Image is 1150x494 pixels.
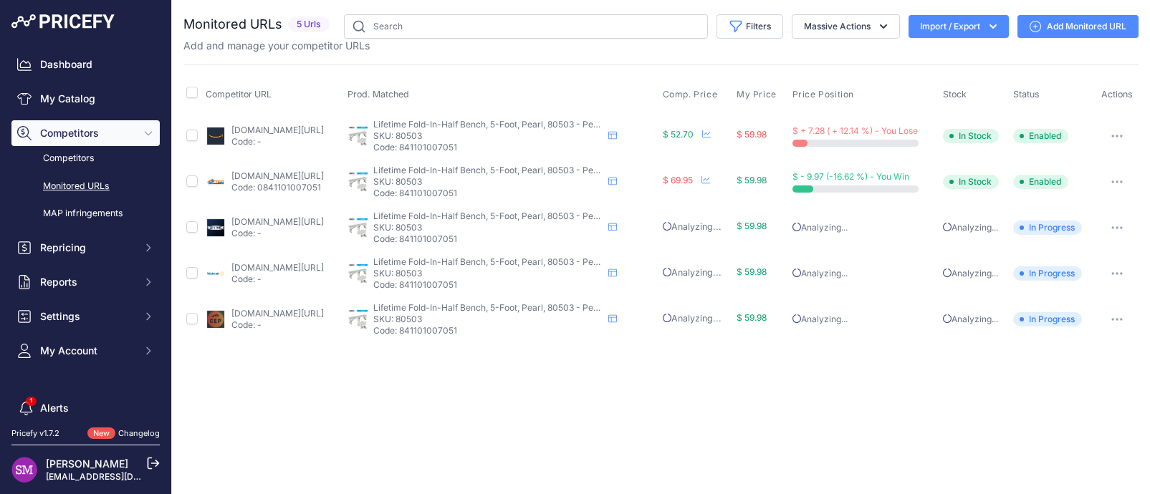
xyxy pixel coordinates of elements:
span: Actions [1101,89,1133,100]
p: Code: 841101007051 [373,142,603,153]
span: Comp. Price [663,89,718,100]
img: Pricefy Logo [11,14,115,29]
button: Filters [717,14,783,39]
p: Code: 841101007051 [373,325,603,336]
a: [DOMAIN_NAME][URL] [231,125,324,135]
span: $ 59.98 [737,221,767,231]
p: Code: - [231,273,324,285]
a: Add Monitored URL [1017,15,1139,38]
button: Import / Export [909,15,1009,38]
span: In Progress [1013,221,1082,235]
p: Analyzing... [943,222,1007,233]
span: Status [1013,89,1040,100]
span: In Stock [943,129,999,143]
p: SKU: 80503 [373,130,603,142]
p: Analyzing... [792,222,937,233]
button: Settings [11,304,160,329]
span: In Progress [1013,312,1082,326]
span: Reports [40,275,134,289]
a: [DOMAIN_NAME][URL] [231,216,324,227]
span: Lifetime Fold-In-Half Bench, 5-Foot, Pearl, 80503 - Pearl - 5-Foot [373,165,640,175]
p: Analyzing... [792,314,937,325]
p: Code: 0841101007051 [231,182,324,193]
p: Analyzing... [792,268,937,279]
span: Price Position [792,89,854,100]
a: [DOMAIN_NAME][URL] [231,262,324,273]
span: My Price [737,89,777,100]
span: $ 52.70 [663,129,694,140]
p: Add and manage your competitor URLs [183,39,370,53]
button: Price Position [792,89,857,100]
a: [DOMAIN_NAME][URL] [231,170,324,181]
a: MAP infringements [11,201,160,226]
span: Analyzing... [663,221,722,232]
p: SKU: 80503 [373,268,603,279]
a: [EMAIL_ADDRESS][DOMAIN_NAME] [46,471,196,482]
h2: Monitored URLs [183,14,282,34]
span: $ 59.98 [737,266,767,277]
a: Changelog [118,428,160,438]
a: Dashboard [11,52,160,77]
span: Lifetime Fold-In-Half Bench, 5-Foot, Pearl, 80503 - Pearl - 5-Foot [373,119,640,130]
button: Competitors [11,120,160,146]
span: Lifetime Fold-In-Half Bench, 5-Foot, Pearl, 80503 - Pearl - 5-Foot [373,256,640,267]
input: Search [344,14,708,39]
span: $ - 9.97 (-16.62 %) - You Win [792,171,909,182]
span: Prod. Matched [348,89,409,100]
p: SKU: 80503 [373,314,603,325]
span: Analyzing... [663,313,722,324]
button: Massive Actions [792,14,900,39]
button: My Account [11,338,160,364]
button: Comp. Price [663,89,721,100]
span: $ 59.98 [737,312,767,323]
p: Code: 841101007051 [373,279,603,291]
span: New [87,427,115,440]
nav: Sidebar [11,52,160,475]
p: Code: - [231,136,324,147]
a: My Catalog [11,86,160,112]
span: Stock [943,89,967,100]
div: Pricefy v1.7.2 [11,427,59,440]
span: Competitor URL [206,89,272,100]
button: Repricing [11,235,160,261]
button: My Price [737,89,780,100]
p: Code: - [231,228,324,239]
span: Analyzing... [663,267,722,278]
span: $ + 7.28 ( + 12.14 %) - You Lose [792,125,918,136]
span: $ 69.95 [663,175,693,185]
p: SKU: 80503 [373,222,603,233]
span: Enabled [1013,175,1068,189]
p: Analyzing... [943,314,1007,325]
span: Lifetime Fold-In-Half Bench, 5-Foot, Pearl, 80503 - Pearl - 5-Foot [373,302,640,313]
p: SKU: 80503 [373,176,603,188]
p: Analyzing... [943,268,1007,279]
p: Code: 841101007051 [373,233,603,245]
a: Alerts [11,395,160,421]
span: $ 59.98 [737,175,767,185]
span: In Progress [1013,266,1082,281]
a: [PERSON_NAME] [46,457,128,470]
span: $ 59.98 [737,129,767,140]
a: [DOMAIN_NAME][URL] [231,308,324,319]
a: Competitors [11,146,160,171]
span: Settings [40,309,134,324]
span: Competitors [40,126,134,140]
p: Code: 841101007051 [373,188,603,199]
button: Reports [11,269,160,295]
span: Repricing [40,241,134,255]
span: Enabled [1013,129,1068,143]
span: Lifetime Fold-In-Half Bench, 5-Foot, Pearl, 80503 - Pearl - 5-Foot [373,210,640,221]
span: In Stock [943,175,999,189]
span: 5 Urls [288,16,330,33]
span: My Account [40,344,134,358]
p: Code: - [231,319,324,331]
a: Monitored URLs [11,174,160,199]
